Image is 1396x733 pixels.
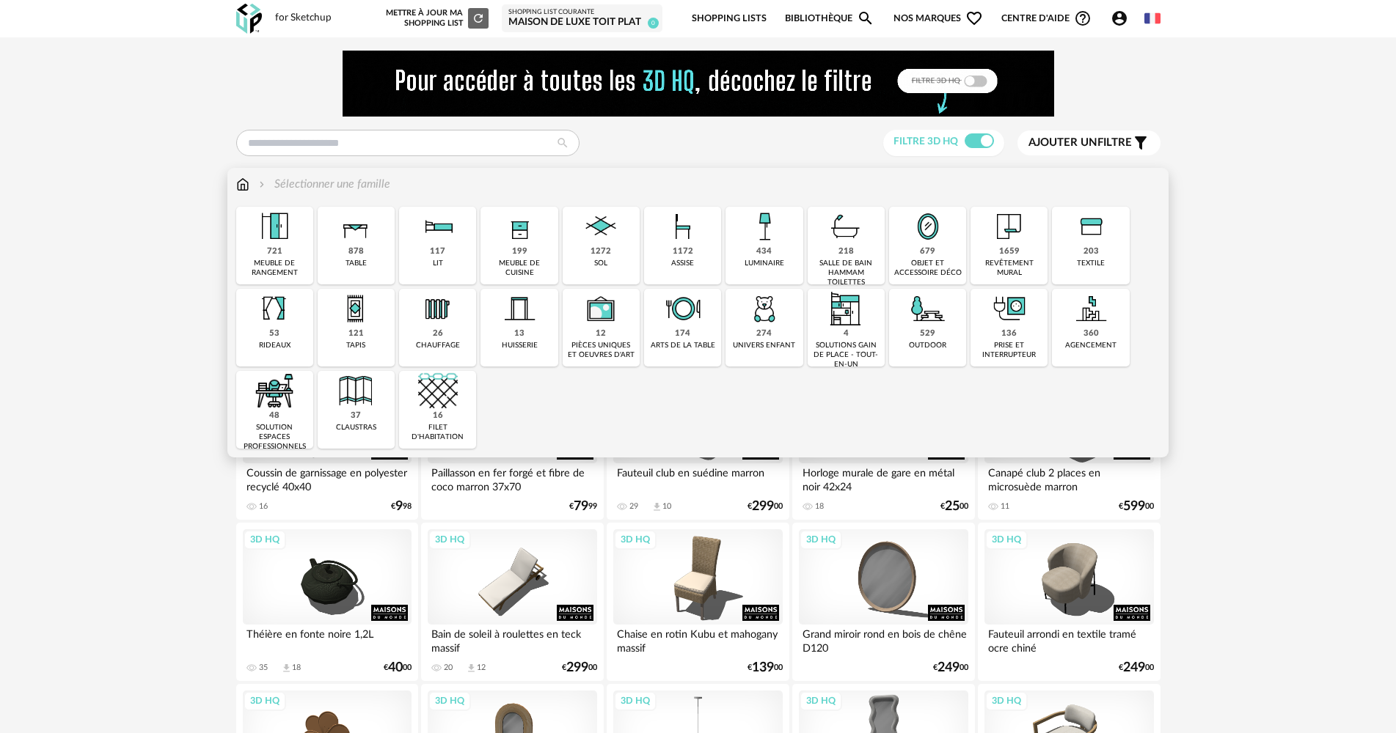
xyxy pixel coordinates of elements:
div: Coussin de garnissage en polyester recyclé 40x40 [243,463,412,493]
div: 529 [920,328,935,339]
a: Shopping List courante maison de luxe toit plat 0 [508,8,656,29]
div: meuble de rangement [241,259,309,278]
span: Filter icon [1132,134,1150,152]
div: Canapé club 2 places en microsuède marron [984,463,1153,493]
span: Magnify icon [857,10,874,27]
span: 40 [388,663,403,673]
img: Luminaire.png [745,207,784,246]
div: Paillasson en fer forgé et fibre de coco marron 37x70 [428,463,596,493]
div: € 00 [940,501,968,512]
div: € 00 [562,663,597,673]
div: € 00 [1119,501,1154,512]
div: chauffage [416,341,460,350]
div: 360 [1083,328,1099,339]
div: pièces uniques et oeuvres d'art [567,341,635,360]
span: 25 [945,501,960,512]
span: 0 [648,18,659,29]
div: Fauteuil club en suédine marron [613,463,782,493]
div: € 00 [384,663,412,673]
span: 249 [1123,663,1145,673]
div: 3D HQ [244,530,286,549]
div: salle de bain hammam toilettes [812,259,880,287]
div: arts de la table [651,341,715,350]
div: 13 [514,328,525,339]
div: Chaise en rotin Kubu et mahogany massif [613,625,782,654]
img: Sol.png [581,207,621,246]
div: 48 [269,410,279,421]
button: Ajouter unfiltre Filter icon [1017,130,1161,155]
span: Account Circle icon [1111,10,1135,27]
div: 3D HQ [985,691,1028,710]
div: Shopping List courante [508,8,656,17]
img: svg+xml;base64,PHN2ZyB3aWR0aD0iMTYiIGhlaWdodD0iMTciIHZpZXdCb3g9IjAgMCAxNiAxNyIgZmlsbD0ibm9uZSIgeG... [236,176,249,193]
div: univers enfant [733,341,795,350]
div: meuble de cuisine [485,259,553,278]
img: Miroir.png [908,207,948,246]
div: 37 [351,410,361,421]
div: € 00 [1119,663,1154,673]
div: Théière en fonte noire 1,2L [243,625,412,654]
img: ArtTable.png [663,289,703,328]
span: Centre d'aideHelp Circle Outline icon [1001,10,1092,27]
span: Refresh icon [472,14,485,22]
a: 3D HQ Chaise en rotin Kubu et mahogany massif €13900 [607,523,789,681]
span: Nos marques [893,1,983,36]
img: Huiserie.png [500,289,539,328]
div: 12 [596,328,606,339]
span: Help Circle Outline icon [1074,10,1092,27]
div: 1272 [591,246,611,257]
img: Meuble%20de%20rangement.png [255,207,294,246]
div: luminaire [745,259,784,268]
a: BibliothèqueMagnify icon [785,1,874,36]
img: Rangement.png [500,207,539,246]
img: Radiateur.png [418,289,458,328]
span: 9 [395,501,403,512]
div: € 00 [748,663,783,673]
span: Download icon [651,501,662,512]
div: 53 [269,328,279,339]
div: 121 [348,328,364,339]
div: 878 [348,246,364,257]
img: Papier%20peint.png [990,207,1029,246]
div: outdoor [909,341,946,350]
img: UniversEnfant.png [745,289,784,328]
div: € 00 [748,501,783,512]
div: 16 [259,501,268,512]
div: 18 [292,663,301,673]
div: Grand miroir rond en bois de chêne D120 [799,625,968,654]
img: UniqueOeuvre.png [581,289,621,328]
img: fr [1144,10,1161,26]
span: filtre [1028,136,1132,150]
div: tapis [346,341,365,350]
div: 434 [756,246,772,257]
div: 136 [1001,328,1017,339]
span: Download icon [466,663,477,674]
div: solution espaces professionnels [241,423,309,452]
div: maison de luxe toit plat [508,16,656,29]
span: Filtre 3D HQ [893,136,958,147]
div: 18 [815,501,824,512]
div: 11 [1001,501,1009,512]
img: Cloison.png [336,371,376,410]
img: PriseInter.png [990,289,1029,328]
div: for Sketchup [275,12,332,25]
div: solutions gain de place - tout-en-un [812,341,880,369]
div: 117 [430,246,445,257]
a: 3D HQ Théière en fonte noire 1,2L 35 Download icon 18 €4000 [236,523,418,681]
img: Textile.png [1071,207,1111,246]
div: Fauteuil arrondi en textile tramé ocre chiné [984,625,1153,654]
div: 3D HQ [800,530,842,549]
a: 3D HQ Fauteuil arrondi en textile tramé ocre chiné €24900 [978,523,1160,681]
div: 3D HQ [614,691,657,710]
div: 16 [433,410,443,421]
div: huisserie [502,341,538,350]
span: Ajouter un [1028,137,1097,148]
div: table [346,259,367,268]
div: assise [671,259,694,268]
a: 3D HQ Grand miroir rond en bois de chêne D120 €24900 [792,523,974,681]
div: 26 [433,328,443,339]
img: Table.png [336,207,376,246]
img: Literie.png [418,207,458,246]
div: lit [433,259,443,268]
img: Salle%20de%20bain.png [826,207,866,246]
